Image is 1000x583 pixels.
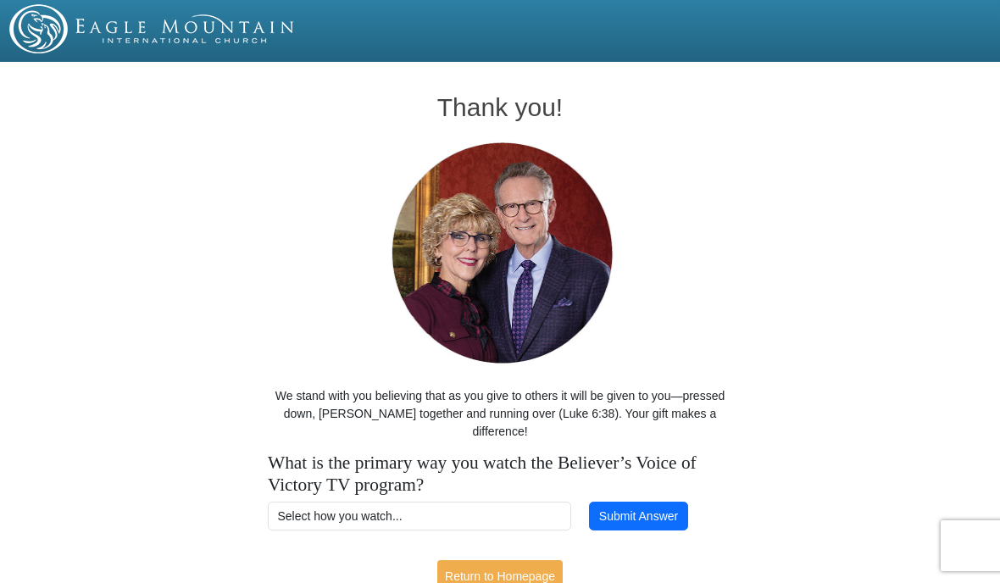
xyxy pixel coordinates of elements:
[268,453,732,496] h4: What is the primary way you watch the Believer’s Voice of Victory TV program?
[9,4,296,53] img: EMIC
[259,387,742,441] p: We stand with you believing that as you give to others it will be given to you—pressed down, [PER...
[375,137,625,370] img: Pastors George and Terri Pearsons
[259,93,742,121] h1: Thank you!
[589,502,687,530] button: Submit Answer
